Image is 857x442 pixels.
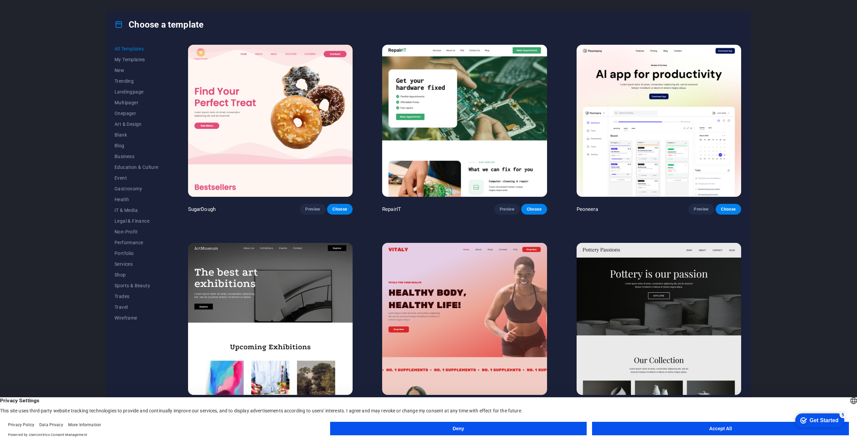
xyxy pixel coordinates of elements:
span: Health [115,197,159,202]
button: Travel [115,302,159,312]
button: IT & Media [115,205,159,216]
div: 5 [50,1,56,8]
h4: Choose a template [115,19,204,30]
button: Choose [521,204,547,215]
button: Business [115,151,159,162]
button: Legal & Finance [115,216,159,226]
span: Business [115,154,159,159]
span: Trending [115,78,159,84]
div: Get Started [20,7,49,13]
button: New [115,65,159,76]
img: Pottery Passions [577,243,741,395]
span: Shop [115,272,159,278]
span: Gastronomy [115,186,159,191]
span: Blank [115,132,159,138]
button: Landingpage [115,86,159,97]
button: Education & Culture [115,162,159,173]
span: Preview [305,207,320,212]
span: Art & Design [115,121,159,127]
button: Trades [115,291,159,302]
img: SugarDough [188,45,353,197]
span: New [115,68,159,73]
span: Sports & Beauty [115,283,159,288]
button: Blank [115,130,159,140]
span: Non-Profit [115,229,159,234]
img: Art Museum [188,243,353,395]
button: Onepager [115,108,159,119]
button: Wireframe [115,312,159,323]
span: Performance [115,240,159,245]
button: Choose [716,204,741,215]
button: Services [115,259,159,269]
div: Get Started 5 items remaining, 0% complete [5,3,54,17]
span: Portfolio [115,251,159,256]
span: Travel [115,304,159,310]
button: Shop [115,269,159,280]
button: Preview [688,204,714,215]
img: Vitaly [382,243,547,395]
button: Gastronomy [115,183,159,194]
span: Services [115,261,159,267]
button: Performance [115,237,159,248]
span: Blog [115,143,159,148]
span: Trades [115,294,159,299]
span: Preview [500,207,514,212]
button: Non-Profit [115,226,159,237]
p: SugarDough [188,206,216,213]
button: My Templates [115,54,159,65]
button: Blog [115,140,159,151]
button: Event [115,173,159,183]
button: Preview [300,204,325,215]
img: RepairIT [382,45,547,197]
span: Wireframe [115,315,159,321]
button: Sports & Beauty [115,280,159,291]
button: Health [115,194,159,205]
button: All Templates [115,43,159,54]
button: Multipager [115,97,159,108]
span: Event [115,175,159,181]
p: Peoneera [577,206,598,213]
span: Preview [694,207,709,212]
button: Choose [327,204,353,215]
span: Multipager [115,100,159,105]
span: Education & Culture [115,164,159,170]
span: Choose [527,207,541,212]
button: Portfolio [115,248,159,259]
img: Peoneera [577,45,741,197]
span: All Templates [115,46,159,51]
span: My Templates [115,57,159,62]
span: Onepager [115,111,159,116]
span: Choose [332,207,347,212]
button: Art & Design [115,119,159,130]
span: Choose [721,207,736,212]
button: Trending [115,76,159,86]
span: Legal & Finance [115,218,159,224]
p: RepairIT [382,206,401,213]
span: IT & Media [115,208,159,213]
span: Landingpage [115,89,159,95]
button: Preview [494,204,520,215]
